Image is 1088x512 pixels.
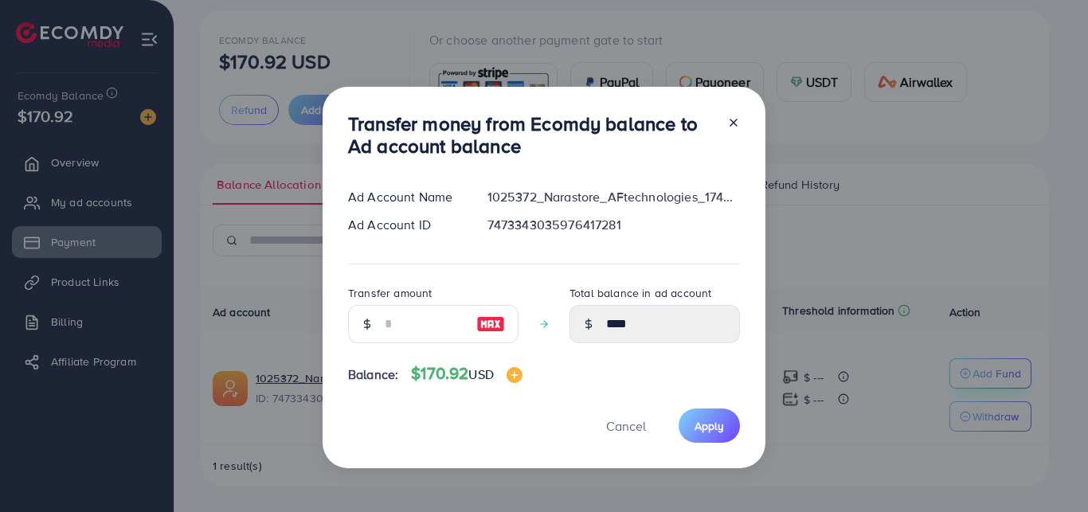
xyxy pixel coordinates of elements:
iframe: Chat [1020,440,1076,500]
span: Balance: [348,365,398,384]
h4: $170.92 [411,364,522,384]
button: Cancel [586,408,666,443]
span: Apply [695,418,724,434]
div: Ad Account Name [335,188,475,206]
h3: Transfer money from Ecomdy balance to Ad account balance [348,112,714,158]
div: 7473343035976417281 [475,216,753,234]
button: Apply [679,408,740,443]
span: Cancel [606,417,646,435]
label: Total balance in ad account [569,285,711,301]
label: Transfer amount [348,285,432,301]
div: Ad Account ID [335,216,475,234]
div: 1025372_Narastore_AFtechnologies_1740023289982 [475,188,753,206]
img: image [507,367,522,383]
img: image [476,315,505,334]
span: USD [468,365,493,383]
